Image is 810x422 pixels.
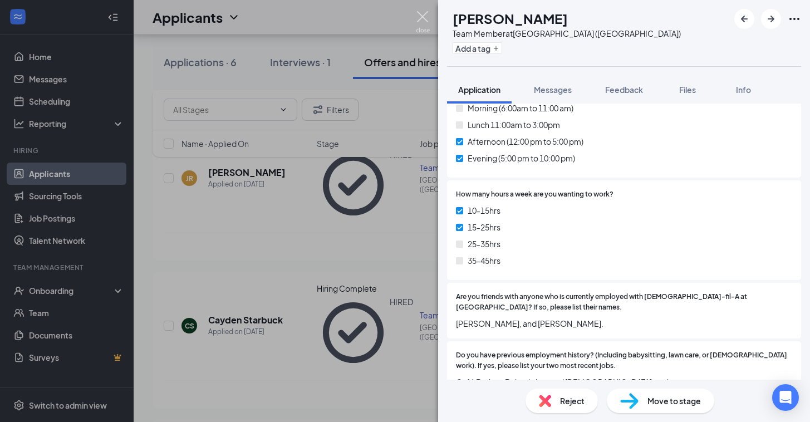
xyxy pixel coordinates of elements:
[468,135,583,148] span: Afternoon (12:00 pm to 5:00 pm)
[456,350,792,371] span: Do you have previous employment history? (Including babysitting, lawn care, or [DEMOGRAPHIC_DATA]...
[679,85,696,95] span: Files
[468,152,575,164] span: Evening (5:00 pm to 10:00 pm)
[736,85,751,95] span: Info
[738,12,751,26] svg: ArrowLeftNew
[468,204,500,217] span: 10-15hrs
[456,376,792,388] span: Café Barista, Babysitting, and [DEMOGRAPHIC_DATA] work.
[468,102,573,114] span: Morning (6:00am to 11:00 am)
[458,85,500,95] span: Application
[456,189,613,200] span: How many hours a week are you wanting to work?
[560,395,585,407] span: Reject
[453,9,568,28] h1: [PERSON_NAME]
[788,12,801,26] svg: Ellipses
[456,292,792,313] span: Are you friends with anyone who is currently employed with [DEMOGRAPHIC_DATA]-fil-A at [GEOGRAPHI...
[764,12,778,26] svg: ArrowRight
[456,317,792,330] span: [PERSON_NAME], and [PERSON_NAME].
[647,395,701,407] span: Move to stage
[493,45,499,52] svg: Plus
[772,384,799,411] div: Open Intercom Messenger
[761,9,781,29] button: ArrowRight
[468,119,560,131] span: Lunch 11:00am to 3:00pm
[468,221,500,233] span: 15-25hrs
[468,238,500,250] span: 25-35hrs
[468,254,500,267] span: 35-45hrs
[453,42,502,54] button: PlusAdd a tag
[534,85,572,95] span: Messages
[453,28,681,39] div: Team Member at [GEOGRAPHIC_DATA] ([GEOGRAPHIC_DATA])
[734,9,754,29] button: ArrowLeftNew
[605,85,643,95] span: Feedback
